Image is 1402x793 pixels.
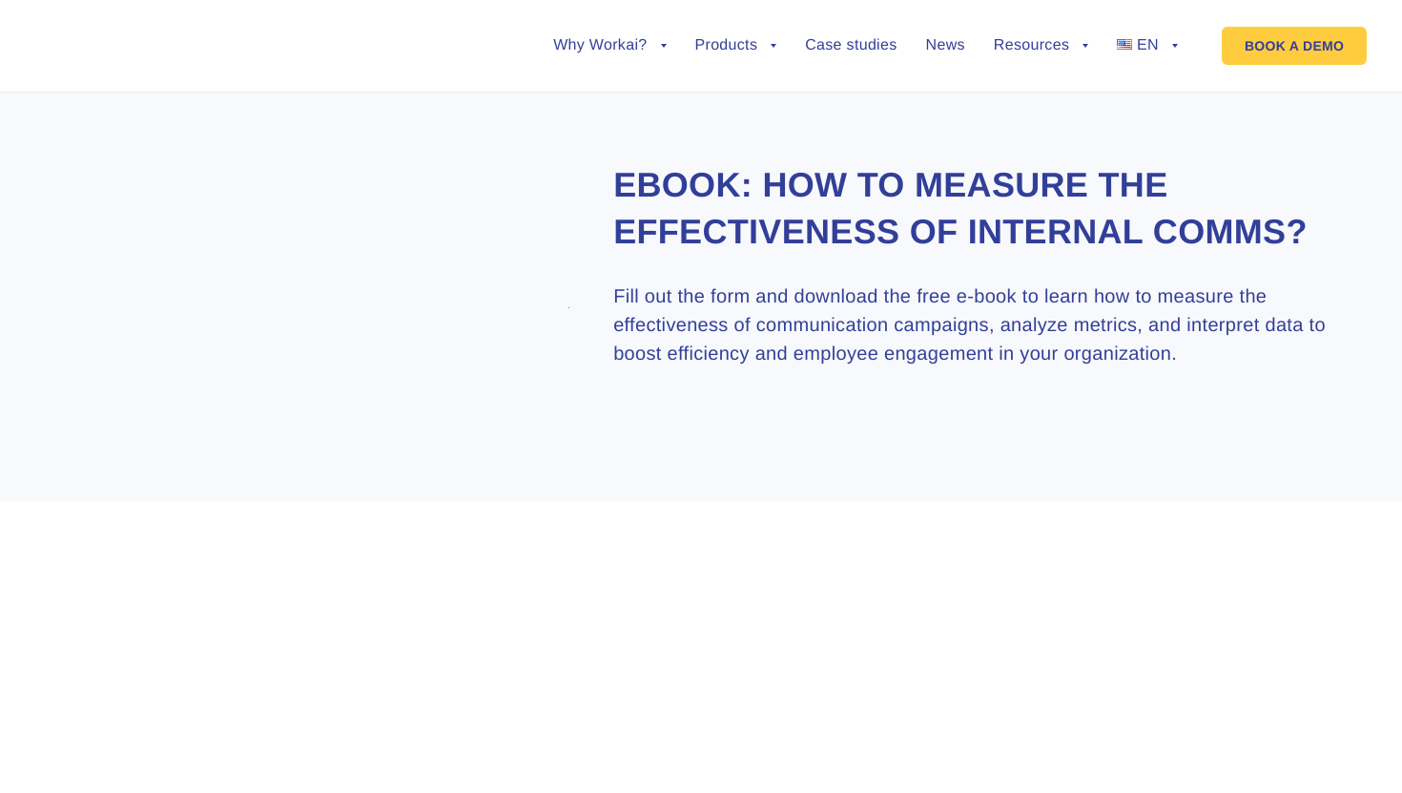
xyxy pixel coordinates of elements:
[553,38,666,53] a: Why Workai?
[805,38,897,53] a: Case studies
[613,162,1330,255] h2: Ebook: How to measure the effectiveness of internal comms?
[695,38,777,53] a: Products
[613,282,1330,368] h3: Fill out the form and download the free e-book to learn how to measure the effectiveness of commu...
[1222,27,1367,65] a: BOOK A DEMO
[1137,37,1159,53] span: EN
[1117,38,1178,53] a: EN
[994,38,1088,53] a: Resources
[926,38,965,53] a: News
